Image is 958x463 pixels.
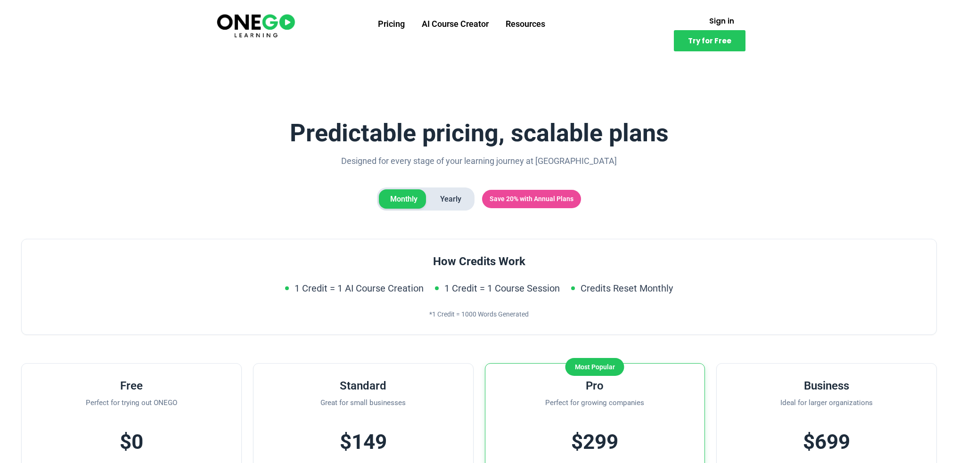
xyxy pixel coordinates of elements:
div: $149 [269,425,458,458]
p: Great for small businesses [269,397,458,416]
span: 1 Credit = 1 AI Course Creation [295,281,424,296]
span: 1 Credit = 1 Course Session [444,281,560,296]
h3: How Credits Work [37,254,921,269]
p: Perfect for growing companies [500,397,690,416]
h3: Pro [500,379,690,393]
a: Try for Free [674,30,745,51]
div: *1 Credit = 1000 Words Generated [37,309,921,319]
a: Resources [497,12,554,36]
span: Yearly [429,189,473,209]
div: Most Popular [565,358,624,376]
span: Try for Free [688,37,731,44]
div: $299 [500,425,690,458]
span: Sign in [709,17,734,24]
a: Pricing [369,12,413,36]
h1: Predictable pricing, scalable plans [21,120,937,146]
a: Sign in [698,12,745,30]
p: Perfect for trying out ONEGO [37,397,226,416]
span: Credits Reset Monthly [581,281,673,296]
div: $0 [37,425,226,458]
p: Designed for every stage of your learning journey at [GEOGRAPHIC_DATA] [326,154,632,169]
span: Monthly [379,189,429,209]
a: AI Course Creator [413,12,497,36]
span: Save 20% with Annual Plans [482,190,581,208]
p: Ideal for larger organizations [732,397,921,416]
div: $699 [732,425,921,458]
h3: Free [37,379,226,393]
h3: Business [732,379,921,393]
h3: Standard [269,379,458,393]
